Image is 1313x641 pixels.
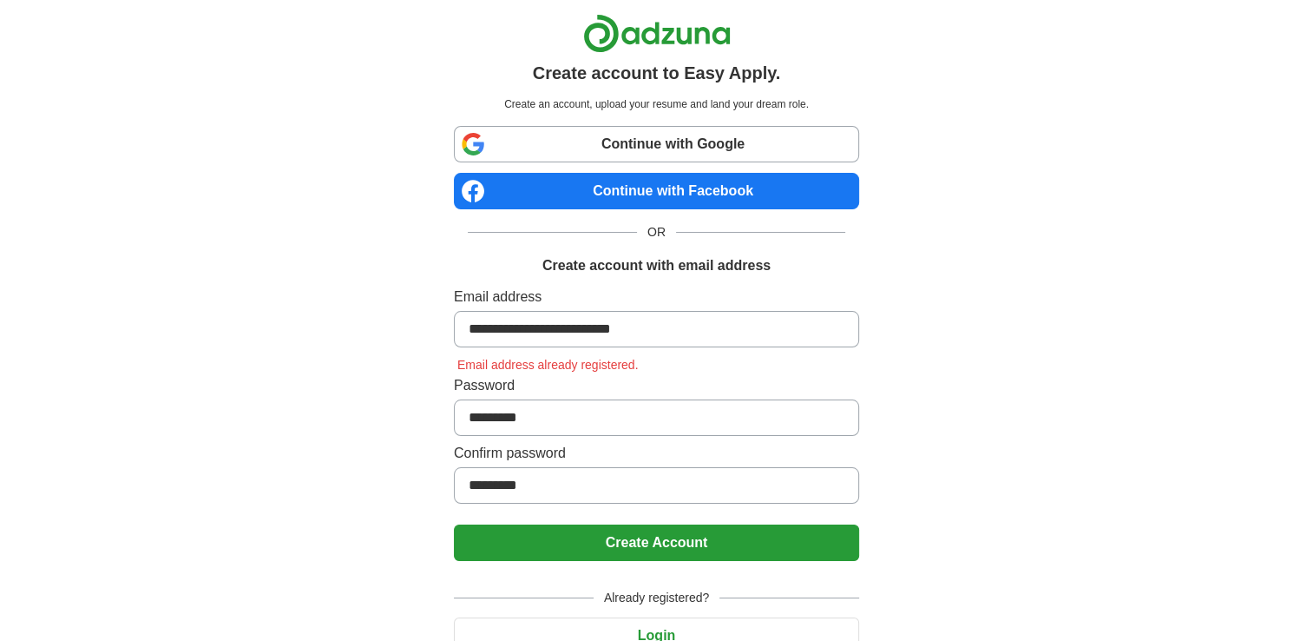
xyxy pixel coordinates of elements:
[454,173,859,209] a: Continue with Facebook
[454,287,859,307] label: Email address
[637,223,676,241] span: OR
[542,255,771,276] h1: Create account with email address
[583,14,731,53] img: Adzuna logo
[454,525,859,561] button: Create Account
[454,375,859,396] label: Password
[457,96,856,112] p: Create an account, upload your resume and land your dream role.
[454,358,642,372] span: Email address already registered.
[533,60,781,86] h1: Create account to Easy Apply.
[454,126,859,162] a: Continue with Google
[454,443,859,464] label: Confirm password
[594,589,719,607] span: Already registered?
